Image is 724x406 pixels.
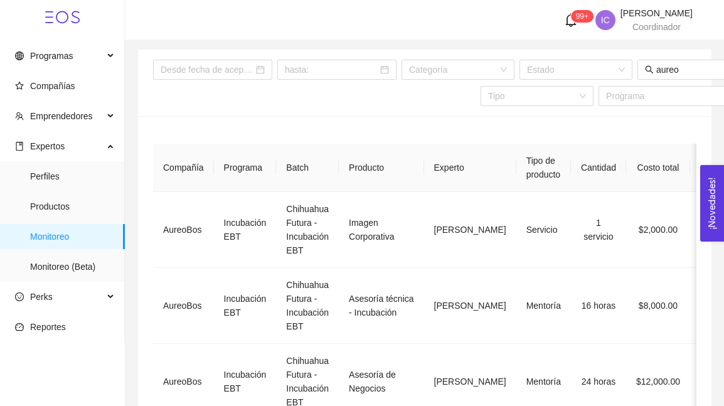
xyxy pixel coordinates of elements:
[15,51,24,60] span: global
[15,112,24,120] span: team
[424,268,516,344] td: [PERSON_NAME]
[30,322,66,332] span: Reportes
[276,192,339,268] td: Chihuahua Futura - Incubación EBT
[424,192,516,268] td: [PERSON_NAME]
[214,268,277,344] td: Incubación EBT
[15,82,24,90] span: star
[339,192,423,268] td: Imagen Corporativa
[516,268,571,344] td: Mentoría
[700,165,724,242] button: Open Feedback Widget
[15,142,24,151] span: book
[214,192,277,268] td: Incubación EBT
[30,194,115,219] span: Productos
[632,22,681,32] span: Coordinador
[30,141,65,151] span: Expertos
[30,111,93,121] span: Emprendedores
[30,51,73,61] span: Programas
[626,192,690,268] td: $2,000.00
[153,192,214,268] td: AureoBos
[564,13,578,27] span: bell
[656,63,724,77] input: Buscar
[153,144,214,192] th: Compañía
[30,224,115,249] span: Monitoreo
[516,192,571,268] td: Servicio
[30,292,53,302] span: Perks
[153,268,214,344] td: AureoBos
[30,254,115,279] span: Monitoreo (Beta)
[571,10,594,23] sup: 1531
[161,63,253,77] input: Desde fecha de aceptación:
[30,164,115,189] span: Perfiles
[30,81,75,91] span: Compañías
[626,144,690,192] th: Costo total
[339,268,423,344] td: Asesoría técnica - Incubación
[214,144,277,192] th: Programa
[571,144,626,192] th: Cantidad
[424,144,516,192] th: Experto
[516,144,571,192] th: Tipo de producto
[645,65,654,74] span: search
[339,144,423,192] th: Producto
[620,8,693,18] span: [PERSON_NAME]
[15,323,24,331] span: dashboard
[15,292,24,301] span: smile
[571,192,626,268] td: 1 servicio
[626,268,690,344] td: $8,000.00
[571,268,626,344] td: 16 horas
[276,144,339,192] th: Batch
[276,268,339,344] td: Chihuahua Futura - Incubación EBT
[285,63,378,77] input: hasta:
[601,10,610,30] span: IC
